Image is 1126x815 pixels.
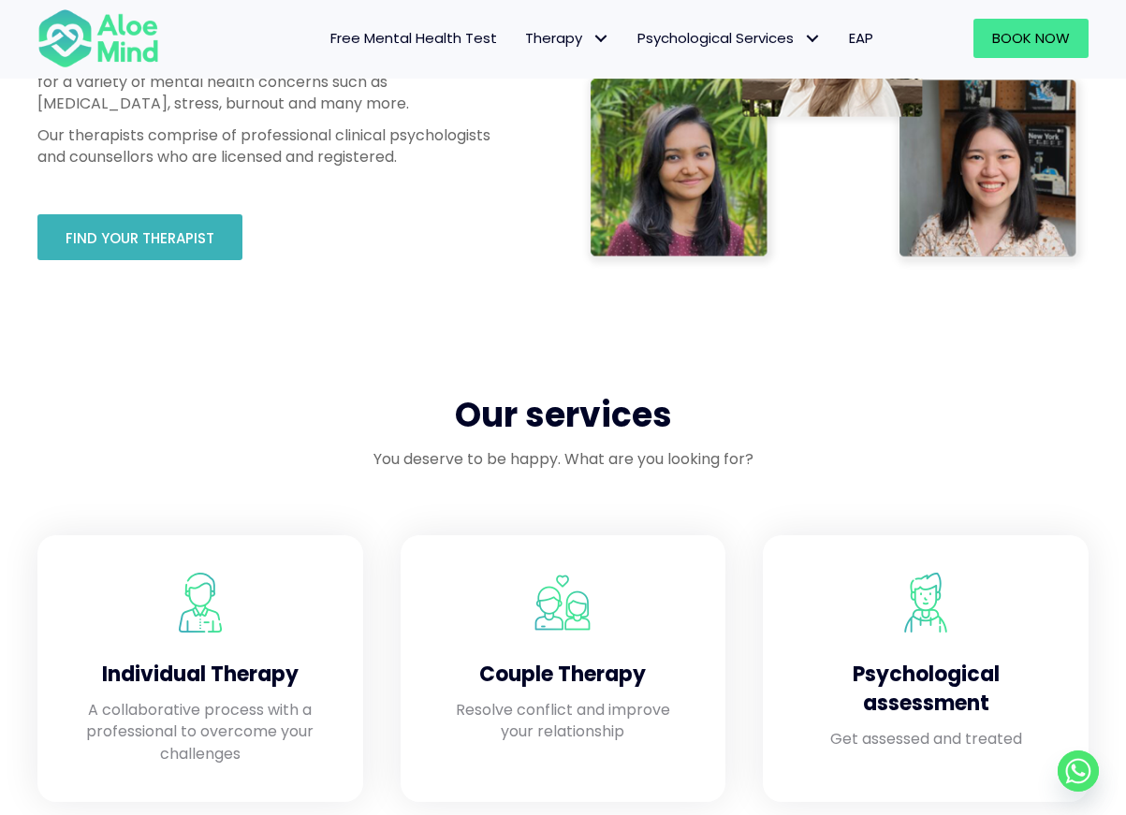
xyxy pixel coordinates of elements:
span: Free Mental Health Test [330,28,497,48]
h4: Psychological assessment [800,661,1051,719]
span: Find your therapist [66,228,214,248]
h4: Individual Therapy [75,661,326,690]
a: Aloe Mind Malaysia | Mental Healthcare Services in Malaysia and Singapore Individual Therapy A co... [56,554,344,782]
a: Book Now [973,19,1089,58]
a: Whatsapp [1058,750,1099,792]
p: You deserve to be happy. What are you looking for? [37,448,1089,470]
a: TherapyTherapy: submenu [511,19,623,58]
a: Aloe Mind Malaysia | Mental Healthcare Services in Malaysia and Singapore Couple Therapy Resolve ... [419,554,708,782]
span: Our services [455,391,672,439]
p: Get assessed and treated [800,728,1051,750]
span: Therapy: submenu [587,25,614,52]
a: Aloe Mind Malaysia | Mental Healthcare Services in Malaysia and Singapore Psychological assessmen... [782,554,1070,782]
a: Free Mental Health Test [316,19,511,58]
a: EAP [835,19,887,58]
p: A collaborative process with a professional to overcome your challenges [75,699,326,764]
span: EAP [849,28,873,48]
span: Therapy [525,28,609,48]
img: Aloe Mind Malaysia | Mental Healthcare Services in Malaysia and Singapore [533,573,592,633]
a: Psychological ServicesPsychological Services: submenu [623,19,835,58]
span: Psychological Services [637,28,821,48]
p: Resolve conflict and improve your relationship [438,699,689,742]
img: Aloe Mind Malaysia | Mental Healthcare Services in Malaysia and Singapore [896,573,956,633]
img: Aloe mind Logo [37,7,159,69]
h4: Couple Therapy [438,661,689,690]
span: Psychological Services: submenu [798,25,826,52]
span: Book Now [992,28,1070,48]
nav: Menu [179,19,888,58]
p: Our therapists comprise of professional clinical psychologists and counsellors who are licensed a... [37,124,507,167]
img: Aloe Mind Malaysia | Mental Healthcare Services in Malaysia and Singapore [170,573,230,633]
a: Find your therapist [37,214,242,260]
